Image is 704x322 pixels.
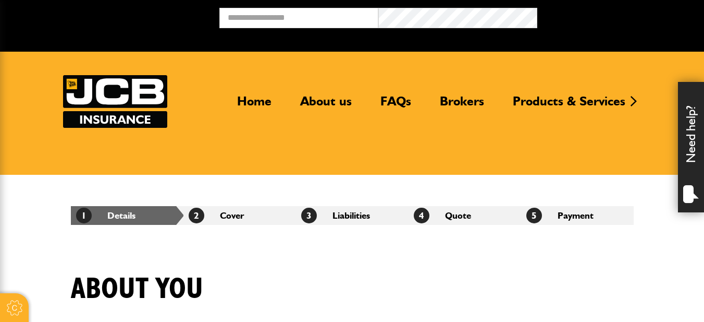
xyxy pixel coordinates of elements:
[296,206,409,225] li: Liabilities
[521,206,634,225] li: Payment
[71,206,183,225] li: Details
[292,93,360,117] a: About us
[71,272,203,307] h1: About you
[678,82,704,212] div: Need help?
[409,206,521,225] li: Quote
[505,93,633,117] a: Products & Services
[229,93,279,117] a: Home
[432,93,492,117] a: Brokers
[76,208,92,223] span: 1
[526,208,542,223] span: 5
[63,75,167,128] a: JCB Insurance Services
[189,208,204,223] span: 2
[301,208,317,223] span: 3
[373,93,419,117] a: FAQs
[414,208,429,223] span: 4
[63,75,167,128] img: JCB Insurance Services logo
[183,206,296,225] li: Cover
[537,8,696,24] button: Broker Login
